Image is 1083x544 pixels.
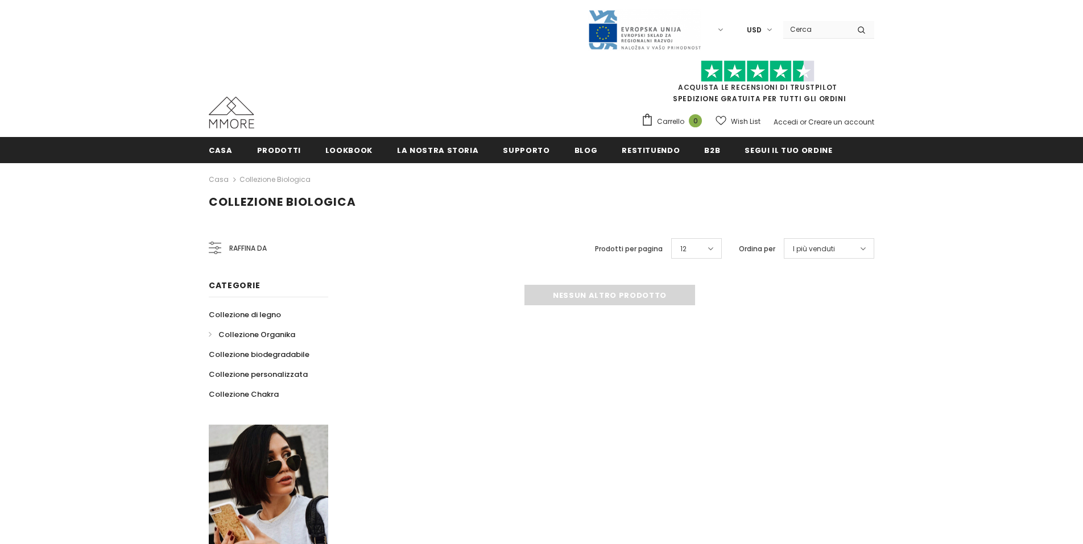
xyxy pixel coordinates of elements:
span: Blog [574,145,598,156]
a: Acquista le recensioni di TrustPilot [678,82,837,92]
span: Restituendo [622,145,680,156]
a: Lookbook [325,137,373,163]
span: SPEDIZIONE GRATUITA PER TUTTI GLI ORDINI [641,65,874,103]
span: or [800,117,807,127]
img: Javni Razpis [588,9,701,51]
a: Collezione biodegradabile [209,344,309,364]
a: Creare un account [808,117,874,127]
img: Fidati di Pilot Stars [701,60,815,82]
a: Collezione biologica [239,175,311,184]
span: Casa [209,145,233,156]
span: Lookbook [325,145,373,156]
a: Javni Razpis [588,24,701,34]
span: Collezione biodegradabile [209,349,309,360]
a: Casa [209,137,233,163]
span: Raffina da [229,242,267,255]
a: Wish List [716,111,760,131]
span: Prodotti [257,145,301,156]
span: 0 [689,114,702,127]
a: Segui il tuo ordine [745,137,832,163]
a: La nostra storia [397,137,478,163]
span: Categorie [209,280,260,291]
label: Ordina per [739,243,775,255]
a: Restituendo [622,137,680,163]
a: Carrello 0 [641,113,708,130]
span: supporto [503,145,549,156]
span: La nostra storia [397,145,478,156]
span: 12 [680,243,687,255]
span: Wish List [731,116,760,127]
span: B2B [704,145,720,156]
span: I più venduti [793,243,835,255]
span: Collezione Chakra [209,389,279,400]
a: Prodotti [257,137,301,163]
a: supporto [503,137,549,163]
span: USD [747,24,762,36]
a: Collezione Organika [209,325,295,344]
a: Accedi [774,117,798,127]
span: Collezione personalizzata [209,369,308,380]
img: Casi MMORE [209,97,254,128]
a: B2B [704,137,720,163]
span: Collezione biologica [209,194,356,210]
input: Search Site [783,21,849,38]
a: Collezione Chakra [209,384,279,404]
span: Collezione Organika [218,329,295,340]
a: Collezione personalizzata [209,364,308,384]
a: Collezione di legno [209,305,281,325]
span: Collezione di legno [209,309,281,320]
span: Carrello [657,116,684,127]
label: Prodotti per pagina [595,243,663,255]
a: Blog [574,137,598,163]
a: Casa [209,173,229,186]
span: Segui il tuo ordine [745,145,832,156]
